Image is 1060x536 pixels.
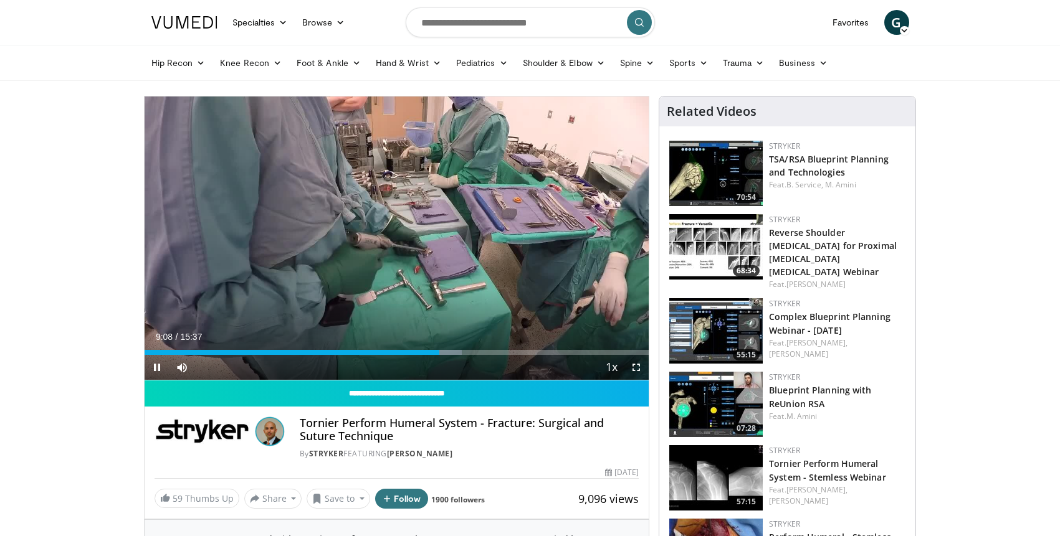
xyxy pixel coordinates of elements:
a: Knee Recon [212,50,289,75]
div: Feat. [769,411,905,422]
a: Stryker [769,141,800,151]
a: Browse [295,10,352,35]
a: M. Amini [825,179,856,190]
a: [PERSON_NAME], [786,337,848,348]
a: Complex Blueprint Planning Webinar - [DATE] [769,311,890,336]
a: [PERSON_NAME] [786,279,846,289]
h4: Related Videos [667,104,757,119]
button: Mute [170,355,194,380]
span: / [176,332,178,342]
input: Search topics, interventions [406,7,655,37]
a: [PERSON_NAME] [769,349,828,359]
a: [PERSON_NAME] [387,448,453,459]
a: Reverse Shoulder [MEDICAL_DATA] for Proximal [MEDICAL_DATA] [MEDICAL_DATA] Webinar [769,227,897,278]
button: Playback Rate [599,355,624,380]
a: [PERSON_NAME] [769,496,828,506]
a: Stryker [769,519,800,529]
a: Trauma [715,50,772,75]
a: Stryker [769,298,800,309]
a: 59 Thumbs Up [155,489,239,508]
a: 55:15 [669,298,763,364]
img: a4d3b802-610a-4c4d-91a4-ffc1b6f0ec47.150x105_q85_crop-smart_upscale.jpg [669,141,763,206]
span: 57:15 [733,496,760,507]
a: 70:54 [669,141,763,206]
img: 2640b230-daff-4365-83bd-21e2b960ecb5.150x105_q85_crop-smart_upscale.jpg [669,298,763,364]
img: Stryker [155,416,250,446]
button: Fullscreen [624,355,649,380]
img: b745bf0a-de15-4ef7-a148-80f8a264117e.150x105_q85_crop-smart_upscale.jpg [669,372,763,437]
h4: Tornier Perform Humeral System - Fracture: Surgical and Suture Technique [300,416,639,443]
div: Feat. [769,179,905,190]
span: 55:15 [733,349,760,360]
a: 1900 followers [431,494,485,505]
div: Feat. [769,279,905,290]
button: Follow [375,489,429,509]
span: 68:34 [733,265,760,276]
img: 5590996b-cb48-4399-9e45-1e14765bb8fc.150x105_q85_crop-smart_upscale.jpg [669,214,763,280]
a: Hand & Wrist [368,50,449,75]
a: B. Service, [786,179,823,190]
a: [PERSON_NAME], [786,484,848,495]
a: 68:34 [669,214,763,280]
video-js: Video Player [145,96,649,380]
a: Stryker [769,445,800,456]
div: [DATE] [605,467,639,478]
a: Pediatrics [449,50,515,75]
span: 9:08 [156,332,173,342]
button: Share [244,489,302,509]
a: Tornier Perform Humeral System - Stemless Webinar [769,458,886,482]
a: Stryker [769,372,800,382]
a: Foot & Ankle [289,50,368,75]
div: Progress Bar [145,350,649,355]
a: Spine [613,50,662,75]
a: Blueprint Planning with ReUnion RSA [769,384,871,409]
a: TSA/RSA Blueprint Planning and Technologies [769,153,889,178]
img: 3ae8161b-4f83-4edc-aac2-d9c3cbe12a04.150x105_q85_crop-smart_upscale.jpg [669,445,763,510]
button: Pause [145,355,170,380]
span: 07:28 [733,423,760,434]
a: Hip Recon [144,50,213,75]
div: Feat. [769,484,905,507]
img: VuMedi Logo [151,16,217,29]
a: Sports [662,50,715,75]
a: Business [771,50,835,75]
span: 70:54 [733,192,760,203]
a: Stryker [309,448,344,459]
a: Specialties [225,10,295,35]
div: By FEATURING [300,448,639,459]
a: Stryker [769,214,800,225]
div: Feat. [769,337,905,360]
button: Save to [307,489,370,509]
a: Favorites [825,10,877,35]
a: M. Amini [786,411,818,421]
a: 07:28 [669,372,763,437]
a: Shoulder & Elbow [515,50,613,75]
span: 9,096 views [578,491,639,506]
a: G [884,10,909,35]
span: 15:37 [180,332,202,342]
a: 57:15 [669,445,763,510]
span: 59 [173,492,183,504]
img: Avatar [255,416,285,446]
